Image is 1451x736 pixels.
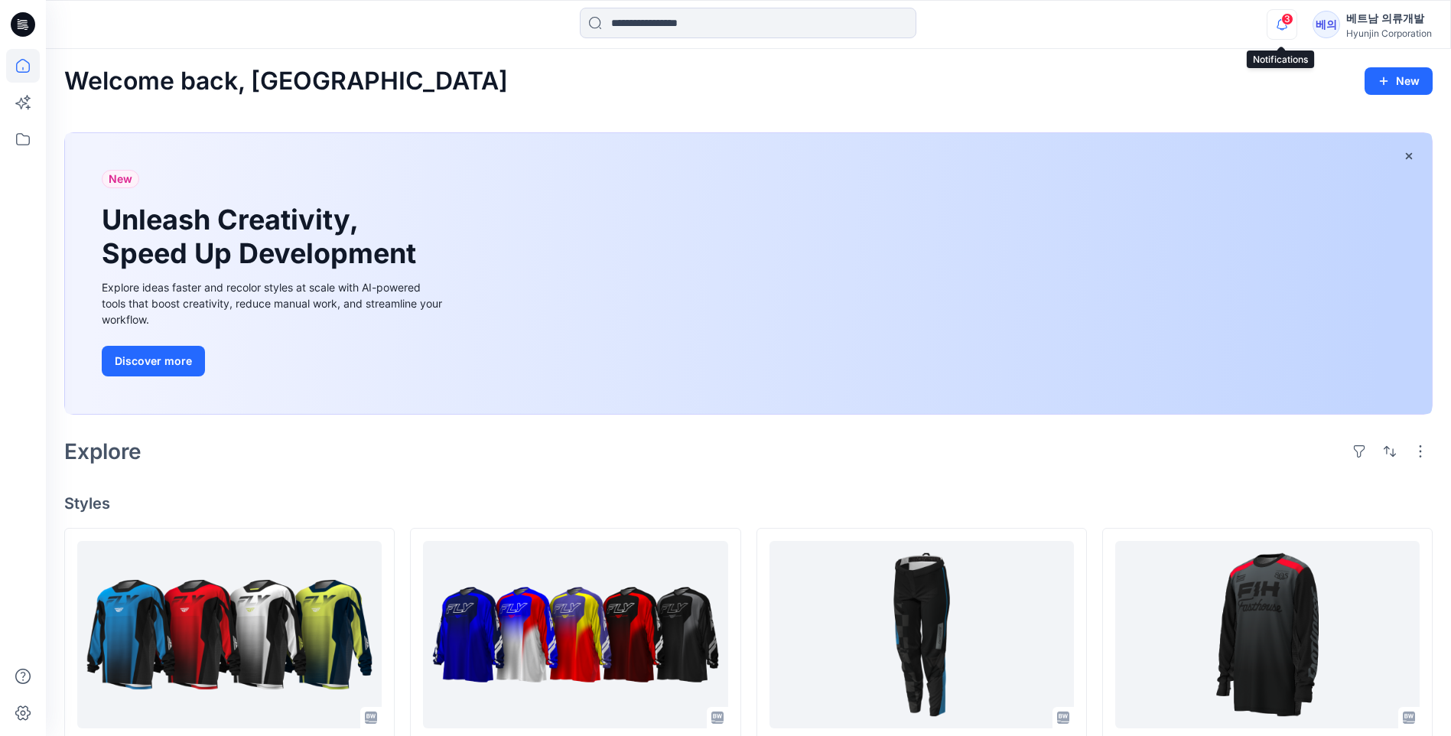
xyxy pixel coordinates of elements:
[1346,28,1432,39] div: Hyunjin Corporation
[77,541,382,728] a: 6-27 KINETIC 2 JERSEY
[64,439,142,464] h2: Explore
[423,541,727,728] a: 9-27 F-16 JERSEY-5XL
[102,204,423,269] h1: Unleash Creativity, Speed Up Development
[64,67,508,96] h2: Welcome back, [GEOGRAPHIC_DATA]
[1346,9,1432,28] div: 베트남 의류개발
[109,170,132,188] span: New
[1281,13,1293,25] span: 3
[64,494,1433,513] h4: Styles
[1313,11,1340,38] div: 베의
[102,346,446,376] a: Discover more
[1115,541,1420,728] a: 3-GRINDHOUSE ISLAND HOPPING JERSEY
[769,541,1074,728] a: 3-26 MX GRINDHOUSE PRO APEX WOMEN PANTS
[102,279,446,327] div: Explore ideas faster and recolor styles at scale with AI-powered tools that boost creativity, red...
[1365,67,1433,95] button: New
[102,346,205,376] button: Discover more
